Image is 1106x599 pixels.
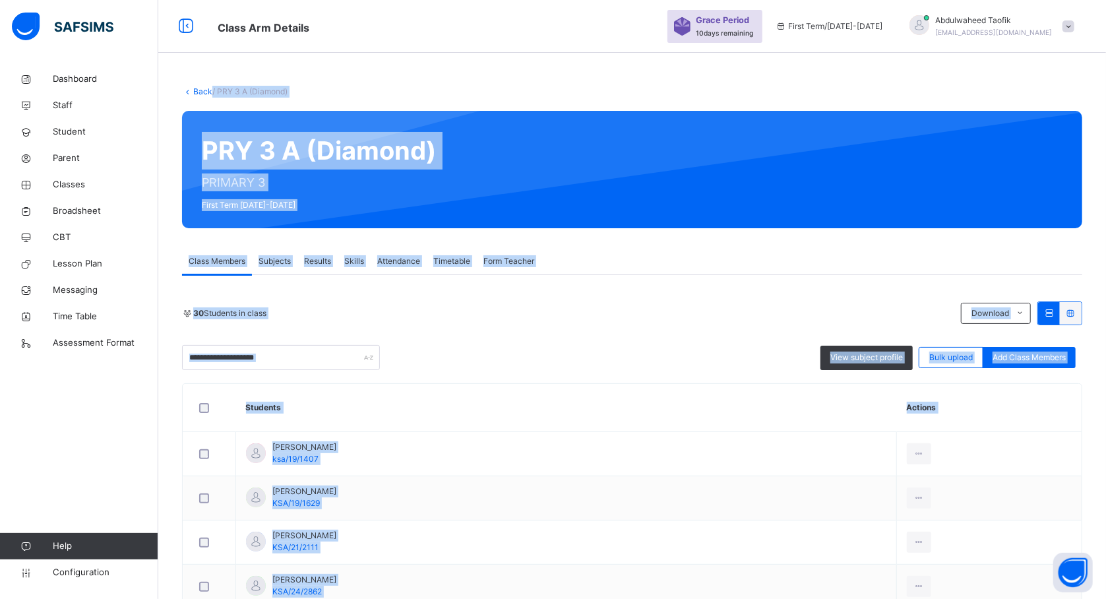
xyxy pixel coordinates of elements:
[193,86,212,96] a: Back
[936,28,1053,36] span: [EMAIL_ADDRESS][DOMAIN_NAME]
[897,384,1082,432] th: Actions
[53,566,158,579] span: Configuration
[53,205,158,218] span: Broadsheet
[53,99,158,112] span: Staff
[929,352,973,363] span: Bulk upload
[272,486,336,497] span: [PERSON_NAME]
[53,125,158,139] span: Student
[344,255,364,267] span: Skills
[189,255,245,267] span: Class Members
[272,454,319,464] span: ksa/19/1407
[272,498,320,508] span: KSA/19/1629
[936,15,1053,26] span: Abdulwaheed Taofik
[272,586,322,596] span: KSA/24/2862
[259,255,291,267] span: Subjects
[272,542,319,552] span: KSA/21/2111
[193,308,204,318] b: 30
[212,86,288,96] span: / PRY 3 A (Diamond)
[696,29,753,37] span: 10 days remaining
[377,255,420,267] span: Attendance
[53,257,158,270] span: Lesson Plan
[53,231,158,244] span: CBT
[433,255,470,267] span: Timetable
[674,17,691,36] img: sticker-purple.71386a28dfed39d6af7621340158ba97.svg
[53,73,158,86] span: Dashboard
[272,441,336,453] span: [PERSON_NAME]
[696,14,749,26] span: Grace Period
[193,307,266,319] span: Students in class
[236,384,897,432] th: Students
[53,310,158,323] span: Time Table
[272,574,336,586] span: [PERSON_NAME]
[12,13,113,40] img: safsims
[971,307,1009,319] span: Download
[53,152,158,165] span: Parent
[53,336,158,350] span: Assessment Format
[993,352,1066,363] span: Add Class Members
[272,530,336,542] span: [PERSON_NAME]
[53,540,158,553] span: Help
[896,15,1081,38] div: AbdulwaheedTaofik
[483,255,534,267] span: Form Teacher
[53,178,158,191] span: Classes
[1053,553,1093,592] button: Open asap
[218,21,309,34] span: Class Arm Details
[830,352,903,363] span: View subject profile
[53,284,158,297] span: Messaging
[776,20,883,32] span: session/term information
[304,255,331,267] span: Results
